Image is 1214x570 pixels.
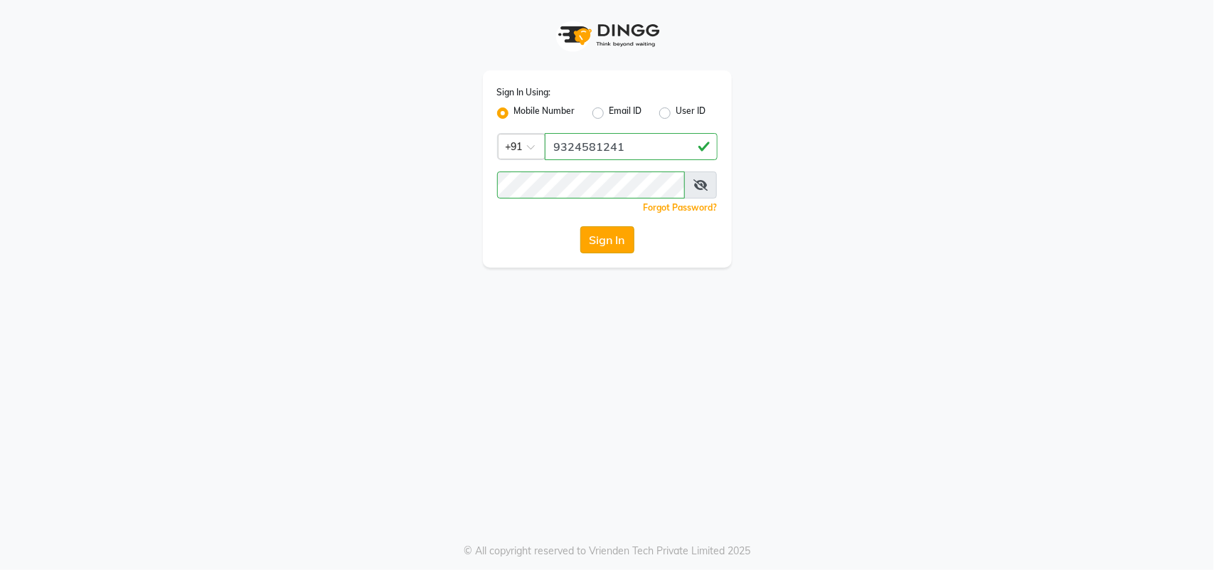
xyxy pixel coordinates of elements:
label: Email ID [609,105,642,122]
input: Username [545,133,718,160]
input: Username [497,171,685,199]
label: Sign In Using: [497,86,551,99]
img: logo1.svg [550,14,664,56]
a: Forgot Password? [644,202,718,213]
label: User ID [676,105,706,122]
label: Mobile Number [514,105,575,122]
button: Sign In [580,226,634,253]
